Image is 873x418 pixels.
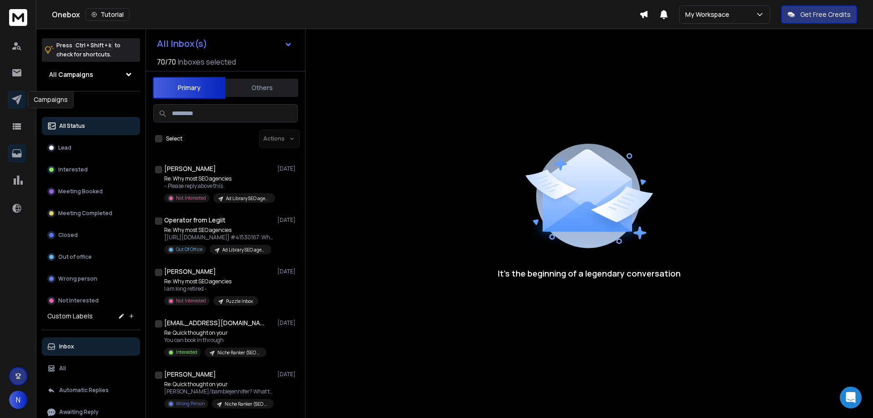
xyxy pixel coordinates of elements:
[58,188,103,195] p: Meeting Booked
[277,165,298,172] p: [DATE]
[59,387,109,394] p: Automatic Replies
[164,164,216,173] h1: [PERSON_NAME]
[42,204,140,222] button: Meeting Completed
[42,337,140,356] button: Inbox
[166,135,182,142] label: Select
[277,217,298,224] p: [DATE]
[226,78,298,98] button: Others
[59,343,74,350] p: Inbox
[800,10,851,19] p: Get Free Credits
[157,56,176,67] span: 70 / 70
[47,312,93,321] h3: Custom Labels
[49,70,93,79] h1: All Campaigns
[42,139,140,157] button: Lead
[157,39,207,48] h1: All Inbox(s)
[164,337,266,344] p: You can book in through
[685,10,733,19] p: My Workspace
[58,144,71,151] p: Lead
[498,267,681,280] p: It’s the beginning of a legendary conversation
[226,298,253,305] p: Puzzle Inbox
[164,285,258,292] p: I am long retired -
[277,371,298,378] p: [DATE]
[42,65,140,84] button: All Campaigns
[178,56,236,67] h3: Inboxes selected
[42,182,140,201] button: Meeting Booked
[56,41,120,59] p: Press to check for shortcuts.
[222,247,266,253] p: Ad Library SEO agencies
[28,91,74,108] div: Campaigns
[164,278,258,285] p: Re: Why most SEO agencies
[164,227,273,234] p: Re: Why most SEO agencies
[58,232,78,239] p: Closed
[150,35,300,53] button: All Inbox(s)
[42,381,140,399] button: Automatic Replies
[176,297,206,304] p: Not Interested
[217,349,261,356] p: Niche Ranker (SEO agencies)
[164,175,273,182] p: Re: Why most SEO agencies
[176,195,206,201] p: Not Interested
[164,381,273,388] p: Re: Quick thought on your
[277,268,298,275] p: [DATE]
[781,5,857,24] button: Get Free Credits
[74,40,113,50] span: Ctrl + Shift + k
[58,275,97,282] p: Wrong person
[176,400,205,407] p: Wrong Person
[164,329,266,337] p: Re: Quick thought on your
[59,408,99,416] p: Awaiting Reply
[164,318,264,327] h1: [EMAIL_ADDRESS][DOMAIN_NAME]
[164,388,273,395] p: [PERSON_NAME]/bambiejennifer? What the....? Best Regards,
[59,365,66,372] p: All
[42,359,140,378] button: All
[85,8,130,21] button: Tutorial
[225,401,268,408] p: Niche Ranker (SEO agencies)
[277,319,298,327] p: [DATE]
[59,122,85,130] p: All Status
[58,210,112,217] p: Meeting Completed
[153,77,226,99] button: Primary
[42,270,140,288] button: Wrong person
[58,297,99,304] p: Not Interested
[164,234,273,241] p: [[URL][DOMAIN_NAME]] #41530167: Why most SEO agencies
[42,99,140,111] h3: Filters
[9,391,27,409] button: N
[42,117,140,135] button: All Status
[164,216,226,225] h1: Operator from Legiit
[176,246,202,253] p: Out Of Office
[42,226,140,244] button: Closed
[58,166,88,173] p: Interested
[164,182,273,190] p: -- Please reply above this
[42,248,140,266] button: Out of office
[176,349,197,356] p: Interested
[42,292,140,310] button: Not Interested
[164,370,216,379] h1: [PERSON_NAME]
[58,253,92,261] p: Out of office
[42,161,140,179] button: Interested
[164,267,216,276] h1: [PERSON_NAME]
[52,8,639,21] div: Onebox
[226,195,270,202] p: Ad Library SEO agencies
[840,387,862,408] div: Open Intercom Messenger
